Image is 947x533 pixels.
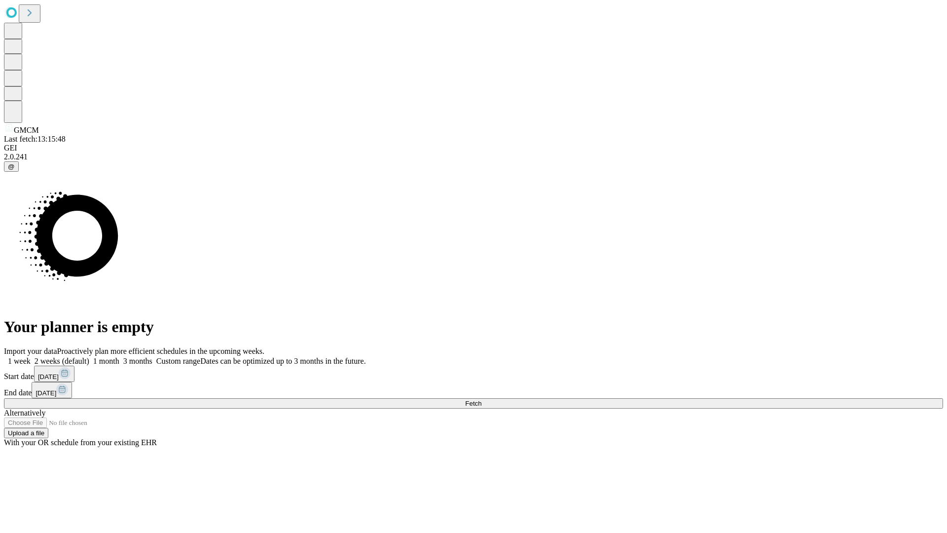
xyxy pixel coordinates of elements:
[4,152,943,161] div: 2.0.241
[4,409,45,417] span: Alternatively
[4,366,943,382] div: Start date
[32,382,72,398] button: [DATE]
[200,357,365,365] span: Dates can be optimized up to 3 months in the future.
[123,357,152,365] span: 3 months
[4,135,66,143] span: Last fetch: 13:15:48
[4,438,157,447] span: With your OR schedule from your existing EHR
[93,357,119,365] span: 1 month
[36,389,56,397] span: [DATE]
[4,347,57,355] span: Import your data
[35,357,89,365] span: 2 weeks (default)
[4,161,19,172] button: @
[4,318,943,336] h1: Your planner is empty
[4,428,48,438] button: Upload a file
[4,382,943,398] div: End date
[34,366,74,382] button: [DATE]
[465,400,481,407] span: Fetch
[38,373,59,381] span: [DATE]
[4,144,943,152] div: GEI
[8,163,15,170] span: @
[156,357,200,365] span: Custom range
[4,398,943,409] button: Fetch
[8,357,31,365] span: 1 week
[14,126,39,134] span: GMCM
[57,347,264,355] span: Proactively plan more efficient schedules in the upcoming weeks.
